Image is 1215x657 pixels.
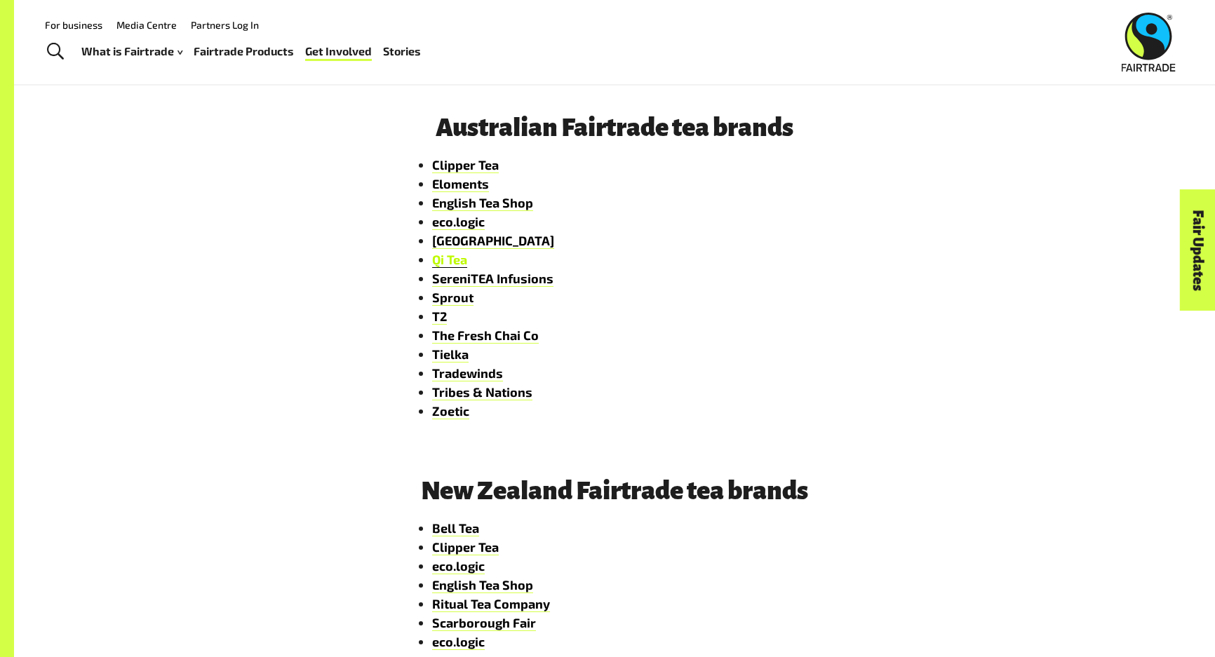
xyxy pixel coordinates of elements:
[432,327,539,344] a: The Fresh Chai Co
[81,41,182,62] a: What is Fairtrade
[432,520,479,536] a: Bell Tea
[432,176,489,192] a: Eloments
[404,114,825,142] h3: Australian Fairtrade tea brands
[45,19,102,31] a: For business
[305,41,372,62] a: Get Involved
[432,615,536,631] a: Scarborough Fair
[432,577,533,593] a: English Tea Shop
[432,214,485,230] a: eco.logic
[432,195,533,211] a: English Tea Shop
[191,19,259,31] a: Partners Log In
[432,346,469,363] a: Tielka
[432,365,503,381] a: Tradewinds
[432,403,469,419] a: Zoetic
[1122,13,1176,72] img: Fairtrade Australia New Zealand logo
[432,290,474,306] a: Sprout
[432,634,485,650] a: eco.logic
[432,271,553,287] a: SereniTEA Infusions
[432,309,447,325] a: T2
[38,34,72,69] a: Toggle Search
[116,19,177,31] a: Media Centre
[432,596,550,612] a: Ritual Tea Company
[383,41,421,62] a: Stories
[432,539,499,555] a: Clipper Tea
[404,477,825,505] h3: New Zealand Fairtrade tea brands
[432,558,485,574] a: eco.logic
[432,252,467,268] a: Qi Tea
[432,157,499,173] a: Clipper Tea
[432,233,554,249] a: [GEOGRAPHIC_DATA]
[194,41,294,62] a: Fairtrade Products
[432,384,532,400] a: Tribes & Nations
